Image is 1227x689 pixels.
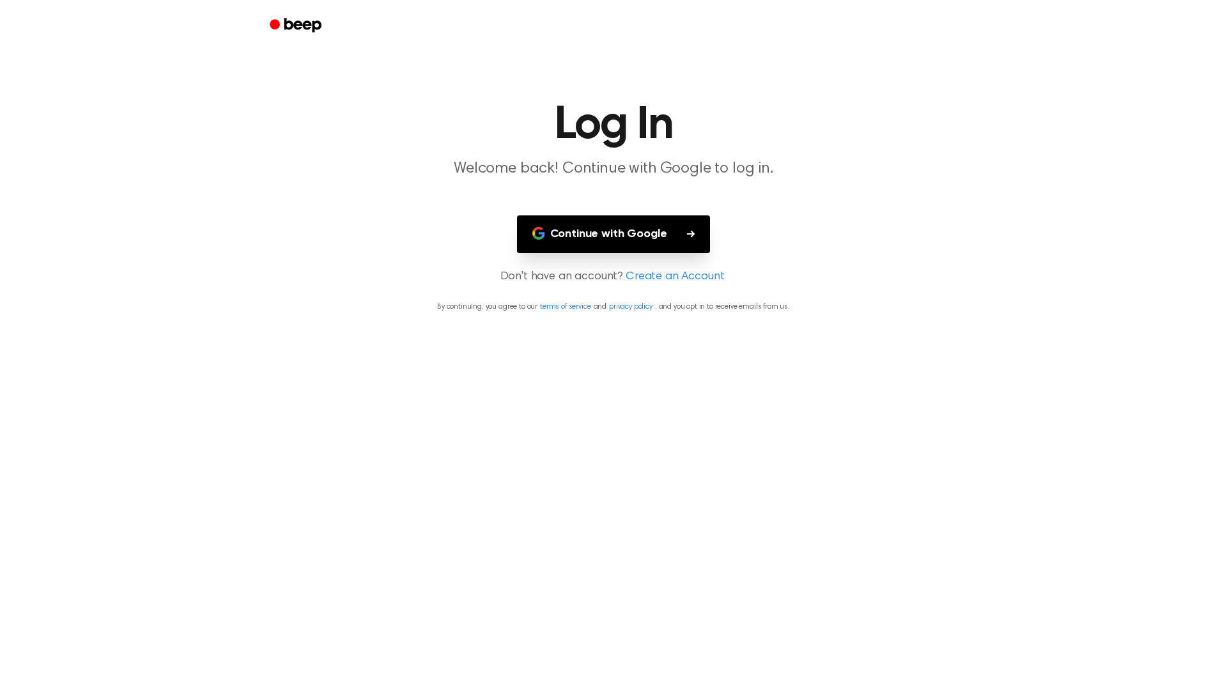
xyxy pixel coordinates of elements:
[609,303,652,311] a: privacy policy
[15,268,1212,286] p: Don't have an account?
[517,215,711,253] button: Continue with Google
[15,301,1212,313] p: By continuing, you agree to our and , and you opt in to receive emails from us.
[626,268,724,286] a: Create an Account
[286,102,941,148] h1: Log In
[368,159,859,180] p: Welcome back! Continue with Google to log in.
[540,303,590,311] a: terms of service
[261,13,333,38] a: Beep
